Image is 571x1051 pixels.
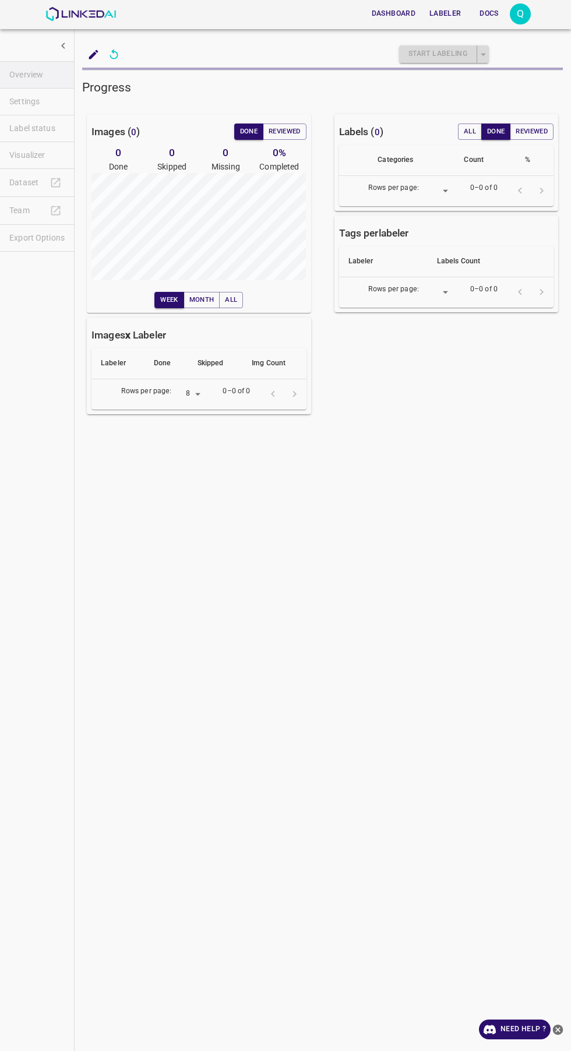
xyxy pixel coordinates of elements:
p: Done [91,161,145,173]
p: Rows per page: [121,386,172,397]
div: Q [510,3,531,24]
div: ​ [424,284,452,300]
p: 0–0 of 0 [470,183,498,193]
button: Reviewed [263,124,306,140]
h6: Images ( ) [91,124,140,140]
button: Labeler [425,4,466,23]
h6: Images Labeler [91,327,166,343]
button: Month [184,292,220,308]
th: Labeler [339,246,428,277]
span: 0 [131,127,136,137]
button: Done [481,124,510,140]
button: add to shopping cart [83,44,104,65]
p: 0–0 of 0 [223,386,250,397]
button: Reviewed [510,124,554,140]
th: Labels Count [428,246,554,277]
button: close-help [551,1020,565,1039]
button: Done [234,124,263,140]
h6: Labels ( ) [339,124,383,140]
button: All [219,292,243,308]
p: Skipped [145,161,199,173]
a: Dashboard [365,2,422,26]
button: All [458,124,482,140]
button: show more [52,35,74,57]
div: split button [399,45,489,63]
div: 8 [176,386,204,402]
h6: 0 [199,144,252,161]
p: Rows per page: [368,284,419,295]
div: ​ [424,183,452,199]
th: Count [454,144,515,176]
p: Completed [252,161,306,173]
p: Rows per page: [368,183,419,193]
th: Done [144,348,188,379]
th: Labeler [91,348,144,379]
th: % [516,144,554,176]
button: Dashboard [367,4,420,23]
th: Categories [368,144,454,176]
th: Skipped [188,348,242,379]
span: 0 [375,127,380,137]
th: Img Count [242,348,306,379]
b: x [125,329,131,341]
button: Open settings [510,3,531,24]
a: Docs [468,2,510,26]
h6: 0 % [252,144,306,161]
a: Need Help ? [479,1020,551,1039]
button: Week [154,292,184,308]
p: 0–0 of 0 [470,284,498,295]
h6: Tags per labeler [339,225,409,241]
h5: Progress [82,79,563,96]
img: LinkedAI [45,7,116,21]
button: Docs [470,4,507,23]
h6: 0 [145,144,199,161]
p: Missing [199,161,252,173]
h6: 0 [91,144,145,161]
a: Labeler [422,2,468,26]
